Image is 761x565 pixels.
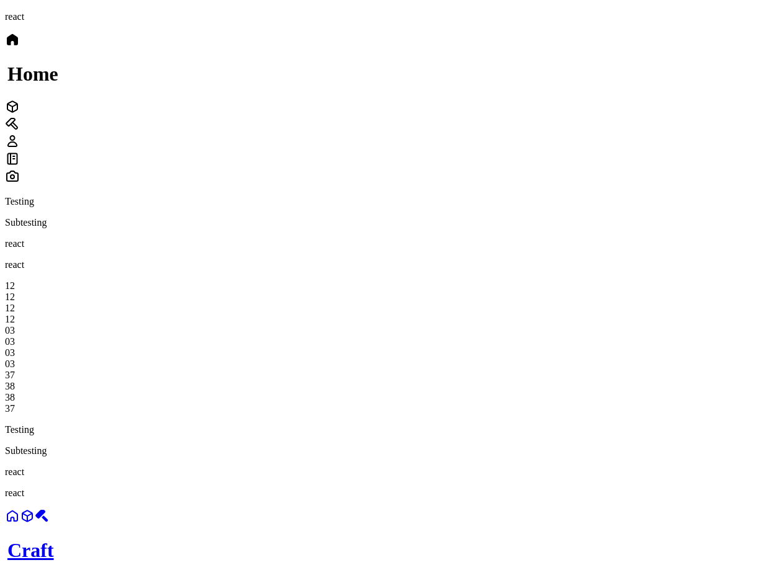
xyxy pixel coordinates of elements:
[5,11,756,22] p: react
[5,392,756,403] div: 38
[5,325,756,336] div: 03
[5,466,756,478] p: react
[5,424,756,435] p: Testing
[5,358,756,370] div: 03
[5,238,756,249] p: react
[5,336,756,347] div: 03
[5,487,756,499] p: react
[5,314,756,325] div: 12
[5,217,756,228] p: Subtesting
[5,259,756,270] p: react
[5,403,756,414] div: 37
[5,445,756,456] p: Subtesting
[5,303,756,314] div: 12
[5,370,756,381] div: 37
[5,347,756,358] div: 03
[7,539,756,562] h1: Craft
[5,291,756,303] div: 12
[7,63,756,86] h1: Home
[5,280,756,291] div: 12
[5,381,756,392] div: 38
[5,196,756,207] p: Testing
